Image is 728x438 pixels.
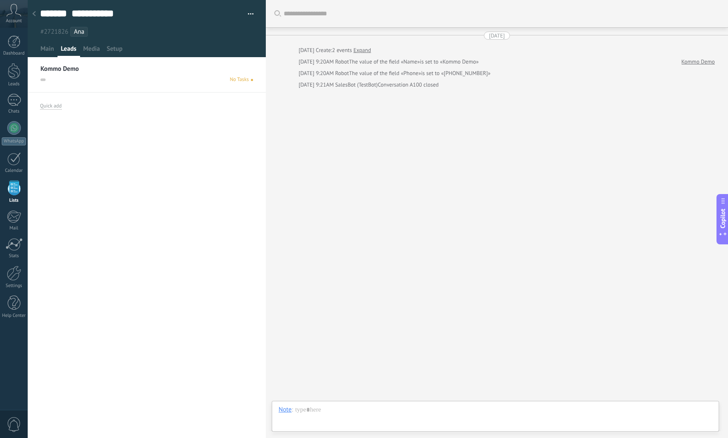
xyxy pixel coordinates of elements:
span: Media [83,45,100,57]
div: Dashboard [2,51,26,56]
span: The value of the field «Name» [349,58,420,66]
div: Stats [2,253,26,259]
div: Lists [2,198,26,203]
div: [DATE] 9:20AM [299,58,335,66]
div: [DATE] 9:20AM [299,69,335,78]
span: SalesBot (TestBot) [335,81,378,88]
span: Setup [107,45,123,57]
a: Kommo Demo [682,58,715,66]
div: Create: [299,46,371,55]
span: 2 events [332,46,352,55]
span: is set to «Kommo Demo» [420,58,479,66]
span: No To-do assigned [251,79,253,81]
span: Copilot [719,209,727,228]
div: Chats [2,109,26,114]
div: [DATE] 9:21AM [299,81,335,89]
div: Mail [2,226,26,231]
div: [DATE] [299,46,316,55]
div: Leads [2,81,26,87]
span: : [292,406,293,414]
div: Quick add [40,103,62,110]
span: Leads [61,45,77,57]
div: Help Center [2,313,26,319]
div: Calendar [2,168,26,174]
a: Kommo Demo [40,65,79,73]
span: Robot [335,70,349,77]
span: is set to «[PHONE_NUMBER]» [421,69,490,78]
div: Conversation A100 closed [378,81,439,89]
span: No Tasks [230,76,249,84]
span: Account [6,18,22,24]
span: #2721826 [40,28,68,36]
span: Ana [74,28,84,36]
a: Expand [354,46,371,55]
div: WhatsApp [2,137,26,145]
div: [DATE] [489,32,505,40]
span: The value of the field «Phone» [349,69,421,78]
span: Robot [335,58,349,65]
span: Main [40,45,54,57]
div: Settings [2,283,26,289]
